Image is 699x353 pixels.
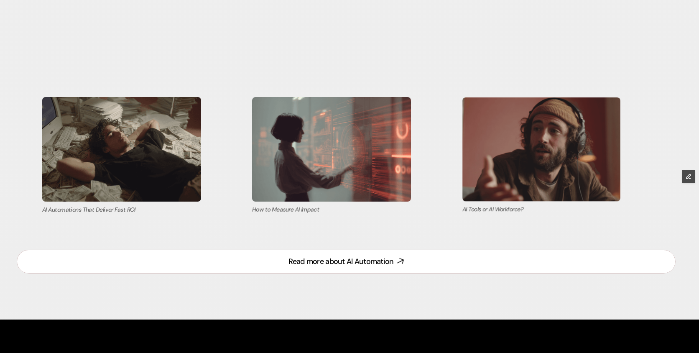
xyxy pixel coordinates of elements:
[682,170,695,183] button: Edit Framer Content
[227,81,436,230] a: How to Measure AI Impact
[462,205,620,213] p: AI Tools or AI Workforce?
[252,206,411,214] p: How to Measure AI Impact
[437,82,646,229] a: AI Tools or AI Workforce?
[17,81,227,230] a: AI Automations That Deliver Fast ROI
[42,206,201,214] p: AI Automations That Deliver Fast ROI
[17,250,676,274] a: Read more about AI Automation
[288,256,393,267] div: Read more about AI Automation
